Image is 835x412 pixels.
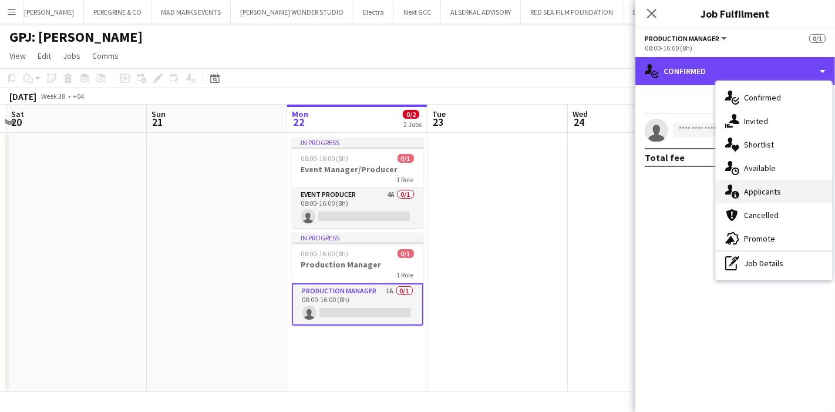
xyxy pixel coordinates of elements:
[151,109,166,119] span: Sun
[292,233,423,242] div: In progress
[5,48,31,63] a: View
[744,233,775,244] span: Promote
[403,110,419,119] span: 0/2
[645,152,685,163] div: Total fee
[353,1,394,24] button: Electra
[87,48,123,63] a: Comms
[716,252,832,275] div: Job Details
[38,51,51,61] span: Edit
[58,48,85,63] a: Jobs
[231,1,353,24] button: [PERSON_NAME] WONDER STUDIO
[394,1,441,24] button: Next GCC
[571,115,588,129] span: 24
[744,163,776,173] span: Available
[397,270,414,279] span: 1 Role
[33,48,56,63] a: Edit
[290,115,308,129] span: 22
[292,138,423,228] app-job-card: In progress08:00-16:00 (8h)0/1Event Manager/Producer1 RoleEvent Producer4A0/108:00-16:00 (8h)
[623,1,684,24] button: Black Orange
[441,1,521,24] button: ALSERKAL ADVISORY
[521,1,623,24] button: RED SEA FILM FOUNDATION
[9,51,26,61] span: View
[9,28,143,46] h1: GPJ: [PERSON_NAME]
[9,115,24,129] span: 20
[645,43,826,52] div: 08:00-16:00 (8h)
[9,91,36,102] div: [DATE]
[292,164,423,175] h3: Event Manager/Producer
[432,109,446,119] span: Tue
[92,51,119,61] span: Comms
[398,154,414,163] span: 0/1
[301,249,349,258] span: 08:00-16:00 (8h)
[39,92,68,101] span: Week 38
[151,1,231,24] button: MAD MARKS EVENTS
[573,109,588,119] span: Wed
[397,175,414,184] span: 1 Role
[744,139,774,150] span: Shortlist
[645,34,719,43] span: Production Manager
[635,57,835,85] div: Confirmed
[150,115,166,129] span: 21
[809,34,826,43] span: 0/1
[744,116,768,126] span: Invited
[403,120,422,129] div: 2 Jobs
[73,92,84,101] div: +04
[292,283,423,326] app-card-role: Production Manager1A0/108:00-16:00 (8h)
[301,154,349,163] span: 08:00-16:00 (8h)
[744,92,781,103] span: Confirmed
[292,259,423,270] h3: Production Manager
[63,51,80,61] span: Jobs
[292,138,423,147] div: In progress
[635,6,835,21] h3: Job Fulfilment
[398,249,414,258] span: 0/1
[645,34,729,43] button: Production Manager
[430,115,446,129] span: 23
[744,186,781,197] span: Applicants
[84,1,151,24] button: PEREGRINE & CO
[11,109,24,119] span: Sat
[292,109,308,119] span: Mon
[744,210,779,220] span: Cancelled
[292,188,423,228] app-card-role: Event Producer4A0/108:00-16:00 (8h)
[292,233,423,326] app-job-card: In progress08:00-16:00 (8h)0/1Production Manager1 RoleProduction Manager1A0/108:00-16:00 (8h)
[15,1,84,24] button: [PERSON_NAME]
